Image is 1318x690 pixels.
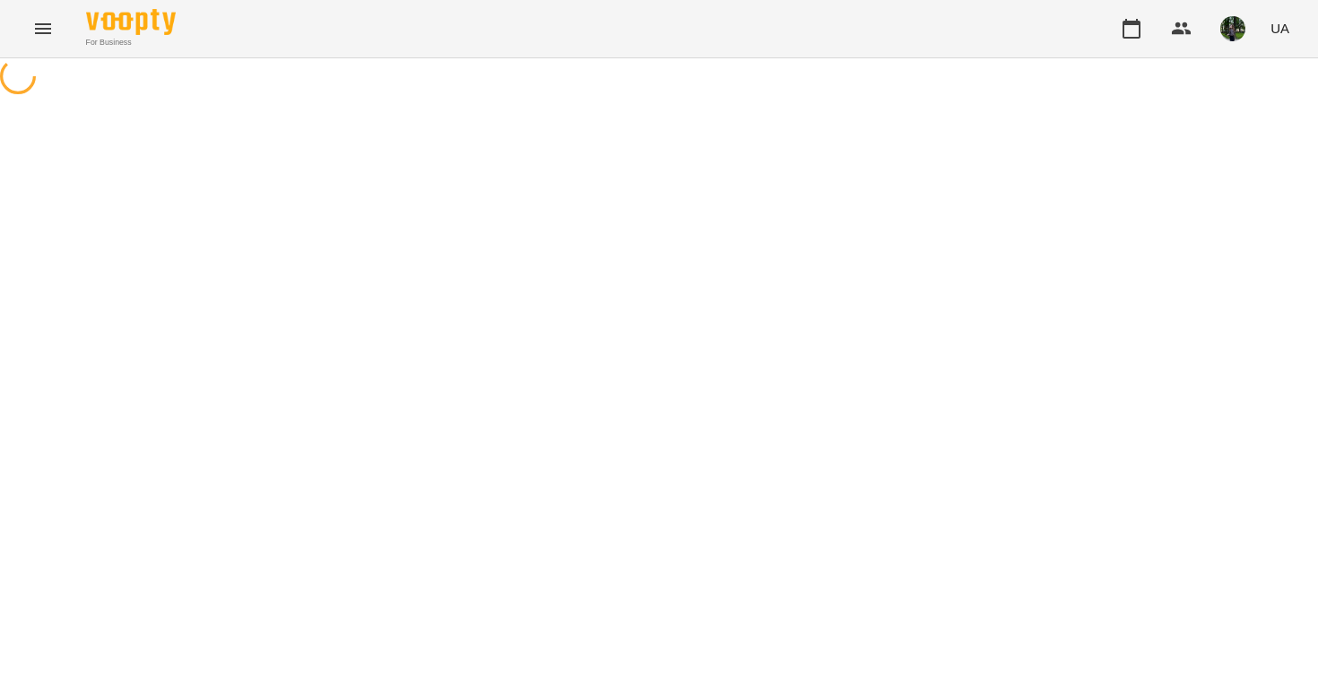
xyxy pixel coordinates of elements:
img: Voopty Logo [86,9,176,35]
img: 295700936d15feefccb57b2eaa6bd343.jpg [1220,16,1245,41]
span: UA [1270,19,1289,38]
span: For Business [86,37,176,48]
button: Menu [22,7,65,50]
button: UA [1263,12,1296,45]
